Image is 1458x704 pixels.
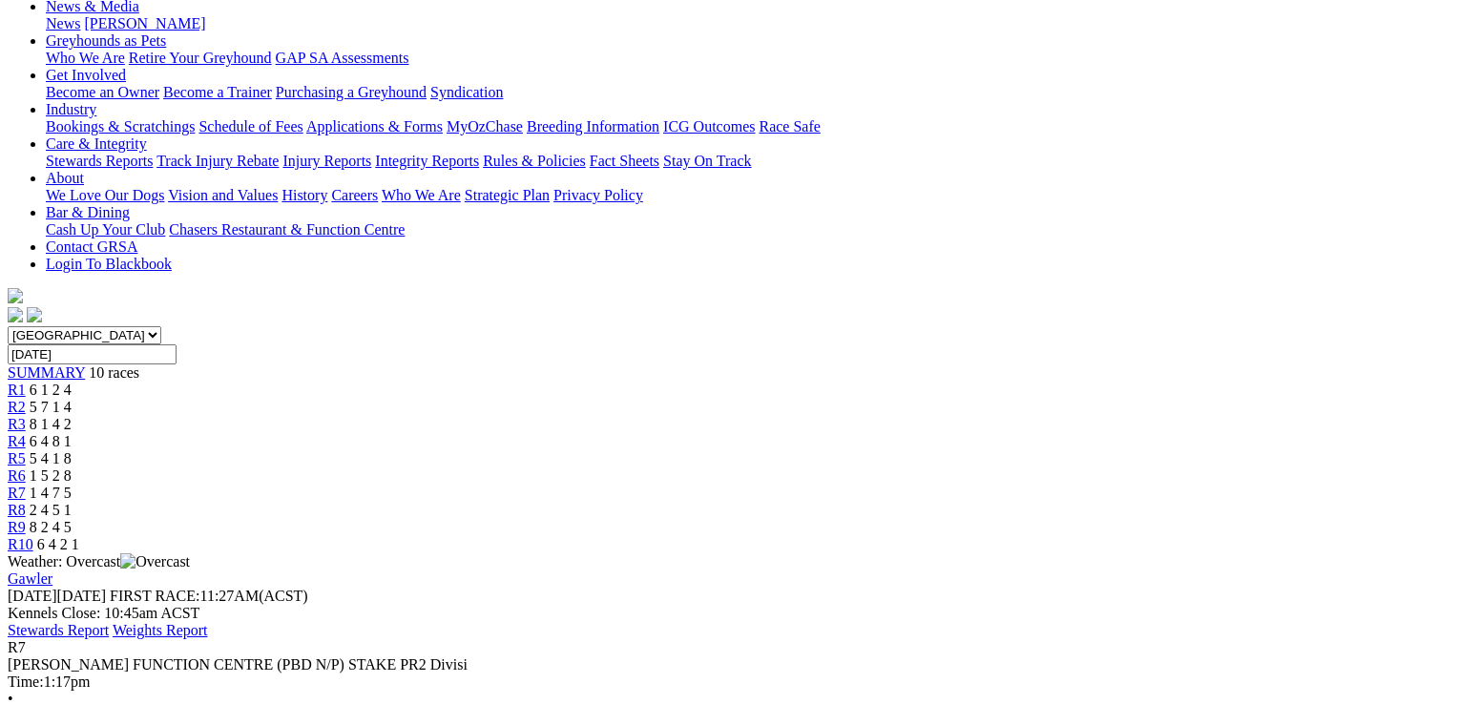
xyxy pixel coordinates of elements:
[663,118,755,135] a: ICG Outcomes
[46,153,1436,170] div: Care & Integrity
[156,153,279,169] a: Track Injury Rebate
[30,450,72,466] span: 5 4 1 8
[8,288,23,303] img: logo-grsa-white.png
[46,238,137,255] a: Contact GRSA
[46,204,130,220] a: Bar & Dining
[46,118,195,135] a: Bookings & Scratchings
[46,67,126,83] a: Get Involved
[46,153,153,169] a: Stewards Reports
[8,399,26,415] a: R2
[46,101,96,117] a: Industry
[168,187,278,203] a: Vision and Values
[46,135,147,152] a: Care & Integrity
[37,536,79,552] span: 6 4 2 1
[30,399,72,415] span: 5 7 1 4
[120,553,190,570] img: Overcast
[8,467,26,484] a: R6
[382,187,461,203] a: Who We Are
[8,536,33,552] a: R10
[8,307,23,322] img: facebook.svg
[483,153,586,169] a: Rules & Policies
[27,307,42,322] img: twitter.svg
[276,84,427,100] a: Purchasing a Greyhound
[8,588,57,604] span: [DATE]
[46,84,1436,101] div: Get Involved
[169,221,405,238] a: Chasers Restaurant & Function Centre
[8,639,26,655] span: R7
[8,605,1436,622] div: Kennels Close: 10:45am ACST
[129,50,272,66] a: Retire Your Greyhound
[30,433,72,449] span: 6 4 8 1
[8,570,52,587] a: Gawler
[8,673,44,690] span: Time:
[8,656,1436,673] div: [PERSON_NAME] FUNCTION CENTRE (PBD N/P) STAKE PR2 Divisi
[46,15,80,31] a: News
[8,364,85,381] a: SUMMARY
[8,519,26,535] a: R9
[84,15,205,31] a: [PERSON_NAME]
[8,673,1436,691] div: 1:17pm
[8,553,190,569] span: Weather: Overcast
[447,118,523,135] a: MyOzChase
[663,153,751,169] a: Stay On Track
[8,450,26,466] a: R5
[8,588,106,604] span: [DATE]
[46,256,172,272] a: Login To Blackbook
[46,84,159,100] a: Become an Owner
[331,187,378,203] a: Careers
[113,622,208,638] a: Weights Report
[375,153,479,169] a: Integrity Reports
[282,153,371,169] a: Injury Reports
[8,622,109,638] a: Stewards Report
[8,502,26,518] a: R8
[163,84,272,100] a: Become a Trainer
[276,50,409,66] a: GAP SA Assessments
[465,187,550,203] a: Strategic Plan
[8,382,26,398] a: R1
[553,187,643,203] a: Privacy Policy
[89,364,139,381] span: 10 races
[30,382,72,398] span: 6 1 2 4
[46,50,1436,67] div: Greyhounds as Pets
[46,187,164,203] a: We Love Our Dogs
[590,153,659,169] a: Fact Sheets
[30,519,72,535] span: 8 2 4 5
[30,467,72,484] span: 1 5 2 8
[8,416,26,432] a: R3
[306,118,443,135] a: Applications & Forms
[198,118,302,135] a: Schedule of Fees
[46,50,125,66] a: Who We Are
[110,588,308,604] span: 11:27AM(ACST)
[46,32,166,49] a: Greyhounds as Pets
[30,502,72,518] span: 2 4 5 1
[430,84,503,100] a: Syndication
[8,433,26,449] a: R4
[8,344,177,364] input: Select date
[30,485,72,501] span: 1 4 7 5
[46,187,1436,204] div: About
[759,118,820,135] a: Race Safe
[46,221,1436,238] div: Bar & Dining
[46,221,165,238] a: Cash Up Your Club
[110,588,199,604] span: FIRST RACE:
[30,416,72,432] span: 8 1 4 2
[46,118,1436,135] div: Industry
[46,15,1436,32] div: News & Media
[8,485,26,501] a: R7
[281,187,327,203] a: History
[46,170,84,186] a: About
[527,118,659,135] a: Breeding Information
